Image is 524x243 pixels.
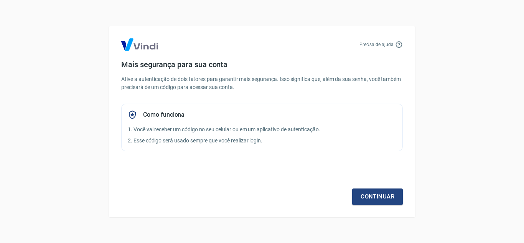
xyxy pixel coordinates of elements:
a: Continuar [352,188,403,205]
p: Precisa de ajuda [359,41,394,48]
p: 2. Esse código será usado sempre que você realizar login. [128,137,396,145]
h4: Mais segurança para sua conta [121,60,403,69]
p: Ative a autenticação de dois fatores para garantir mais segurança. Isso significa que, além da su... [121,75,403,91]
p: 1. Você vai receber um código no seu celular ou em um aplicativo de autenticação. [128,126,396,134]
img: Logo Vind [121,38,158,51]
h5: Como funciona [143,111,185,119]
